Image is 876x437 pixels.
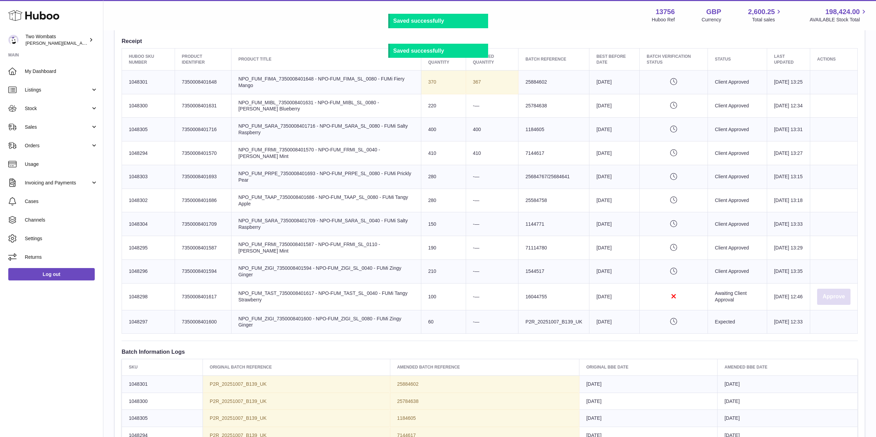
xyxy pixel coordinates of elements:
td: 370 [421,70,466,94]
h3: Batch Information Logs [122,348,858,355]
td: 7350008401631 [175,94,231,118]
h3: Receipt [122,37,858,45]
span: P2R_20251007_B139_UK [210,415,267,421]
td: 7350008401709 [175,212,231,236]
td: Client Approved [708,118,767,141]
td: 7144617 [518,141,589,165]
td: 1048298 [122,283,175,310]
td: [DATE] [589,310,640,334]
td: 7350008401716 [175,118,231,141]
td: -— [466,189,518,212]
span: Orders [25,142,91,149]
td: -— [466,236,518,260]
td: 220 [421,94,466,118]
td: 280 [421,189,466,212]
div: Currency [702,17,721,23]
td: [DATE] 12:34 [767,94,810,118]
img: philip.carroll@twowombats.com [8,35,19,45]
td: 25684767/25684641 [518,165,589,189]
td: [DATE] 13:25 [767,70,810,94]
td: 410 [466,141,518,165]
th: Last updated [767,49,810,70]
th: Actions [810,49,858,70]
span: [DATE] [724,398,740,404]
div: Saved successfully [393,47,485,55]
td: [DATE] 13:27 [767,141,810,165]
td: [DATE] [589,283,640,310]
div: Saved successfully [393,17,485,25]
td: Client Approved [708,70,767,94]
td: 7350008401693 [175,165,231,189]
span: Settings [25,235,98,242]
span: P2R_20251007_B139_UK [210,398,267,404]
td: 210 [421,259,466,283]
a: 2,600.25 Total sales [748,7,783,23]
td: 400 [421,118,466,141]
td: [DATE] [589,236,640,260]
td: 7350008401648 [175,70,231,94]
td: 1048296 [122,259,175,283]
td: Client Approved [708,165,767,189]
td: 100 [421,283,466,310]
span: 25784638 [397,398,419,404]
td: P2R_20251007_B139_UK [518,310,589,334]
span: P2R_20251007_B139_UK [210,381,267,387]
th: Best Before Date [589,49,640,70]
td: 400 [466,118,518,141]
td: NPO_FUM_ZIGI_7350008401600 - NPO-FUM_ZIGI_SL_0080 - FUMi Zingy Ginger [231,310,421,334]
td: 1544517 [518,259,589,283]
td: [DATE] 12:46 [767,283,810,310]
th: Amended Batch Reference [390,359,579,375]
td: 7350008401600 [175,310,231,334]
span: Sales [25,124,91,130]
td: Awaiting Client Approval [708,283,767,310]
a: Log out [8,268,95,280]
td: NPO_FUM_SARA_7350008401716 - NPO-FUM_SARA_SL_0080 - FUMi Salty Raspberry [231,118,421,141]
td: [DATE] 13:15 [767,165,810,189]
span: [DATE] [724,415,740,421]
th: Product title [231,49,421,70]
td: -— [466,283,518,310]
td: 1048300 [122,94,175,118]
span: 1048301 [129,381,148,387]
span: [DATE] [586,398,601,404]
th: Amended BBE Date [718,359,858,375]
td: -— [466,259,518,283]
td: 1048305 [122,118,175,141]
td: [DATE] 13:35 [767,259,810,283]
td: [DATE] [589,189,640,212]
td: [DATE] 13:31 [767,118,810,141]
th: Product Identifier [175,49,231,70]
td: NPO_FUM_ZIGI_7350008401594 - NPO-FUM_ZIGI_SL_0040 - FUMi Zingy Ginger [231,259,421,283]
td: 1048303 [122,165,175,189]
td: NPO_FUM_FRMI_7350008401570 - NPO-FUM_FRMI_SL_0040 - [PERSON_NAME] Mint [231,141,421,165]
td: 7350008401570 [175,141,231,165]
td: NPO_FUM_MIBL_7350008401631 - NPO-FUM_MIBL_SL_0080 - [PERSON_NAME] Blueberry [231,94,421,118]
td: -— [466,212,518,236]
td: Client Approved [708,236,767,260]
td: Client Approved [708,212,767,236]
td: 1144771 [518,212,589,236]
td: [DATE] 12:33 [767,310,810,334]
span: [PERSON_NAME][EMAIL_ADDRESS][PERSON_NAME][DOMAIN_NAME] [25,40,175,46]
div: Huboo Ref [652,17,675,23]
td: NPO_FUM_FRMI_7350008401587 - NPO-FUM_FRMI_SL_0110 - [PERSON_NAME] Mint [231,236,421,260]
a: 198,424.00 AVAILABLE Stock Total [810,7,868,23]
td: 1048302 [122,189,175,212]
td: 367 [466,70,518,94]
th: SKU [122,359,203,375]
td: 190 [421,236,466,260]
td: NPO_FUM_TAAP_7350008401686 - NPO-FUM_TAAP_SL_0080 - FUMi Tangy Apple [231,189,421,212]
td: [DATE] [589,259,640,283]
button: Approve [817,289,851,305]
td: Client Approved [708,189,767,212]
th: Received Quantity [466,49,518,70]
span: 1048300 [129,398,148,404]
div: Two Wombats [25,33,87,46]
th: Batch Verification Status [640,49,708,70]
td: [DATE] [589,118,640,141]
td: NPO_FUM_SARA_7350008401709 - NPO-FUM_SARA_SL_0040 - FUMi Salty Raspberry [231,212,421,236]
span: My Dashboard [25,68,98,75]
span: Channels [25,217,98,223]
span: Returns [25,254,98,260]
